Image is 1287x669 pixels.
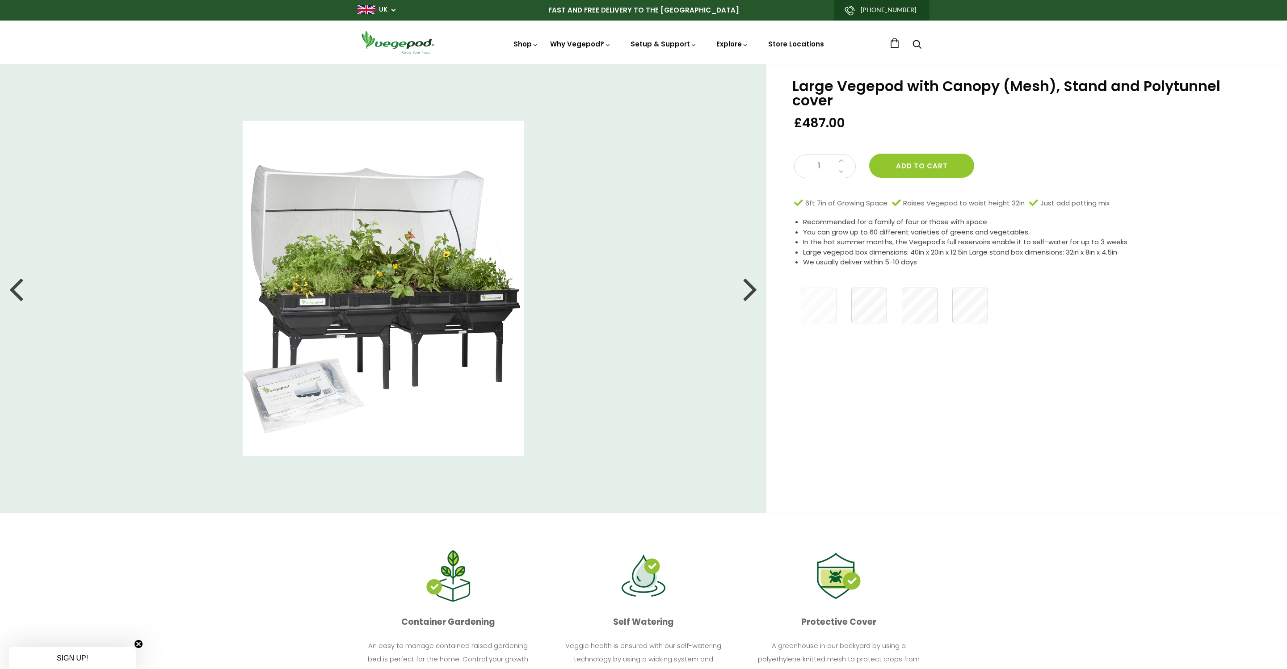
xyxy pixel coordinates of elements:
span: £487.00 [794,115,845,131]
li: Large vegepod box dimensions: 40in x 20in x 12.5in Large stand box dimensions: 32in x 8in x 4.5in [803,247,1265,258]
li: We usually deliver within 5-10 days [803,257,1265,268]
p: Container Gardening [357,614,538,631]
a: Decrease quantity by 1 [836,166,846,178]
a: Increase quantity by 1 [836,155,846,167]
div: SIGN UP!Close teaser [9,647,136,669]
li: You can grow up to 60 different varieties of greens and vegetables. [803,227,1265,238]
span: Just add potting mix [1040,198,1110,209]
span: 1 [803,160,834,172]
a: Why Vegepod? [550,39,611,49]
span: 6ft 7in of Growing Space [805,198,887,209]
a: Setup & Support [631,39,697,49]
img: Vegepod [357,29,438,55]
a: Store Locations [768,39,824,49]
a: Explore [716,39,749,49]
span: Raises Vegepod to waist height 32in [903,198,1025,209]
button: Add to cart [869,154,974,178]
p: Self Watering [553,614,734,631]
li: Recommended for a family of four or those with space [803,217,1265,227]
a: Shop [513,39,538,49]
p: Protective Cover [749,614,929,631]
li: In the hot summer months, the Vegepod's full reservoirs enable it to self-water for up to 3 weeks [803,237,1265,247]
button: Close teaser [134,640,143,648]
a: UK [379,5,387,14]
a: Search [913,41,921,50]
h1: Large Vegepod with Canopy (Mesh), Stand and Polytunnel cover [792,79,1265,108]
img: gb_large.png [357,5,375,14]
img: Large Vegepod with Canopy (Mesh), Stand and Polytunnel cover [243,121,524,456]
span: SIGN UP! [57,654,88,662]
